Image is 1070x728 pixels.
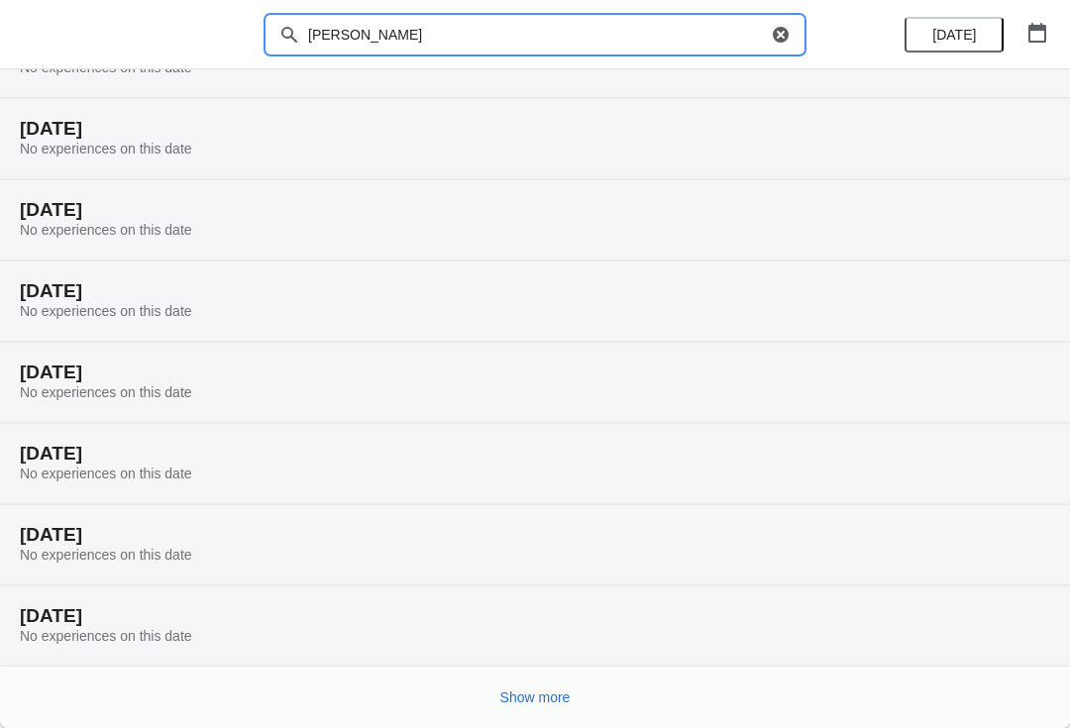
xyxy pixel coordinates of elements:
span: No experiences on this date [20,466,192,481]
span: No experiences on this date [20,384,192,400]
h2: [DATE] [20,363,1050,382]
button: Show more [492,679,579,715]
span: Show more [500,689,571,705]
h2: [DATE] [20,525,1050,545]
h2: [DATE] [20,606,1050,626]
button: Clear [771,25,791,45]
span: [DATE] [932,27,976,43]
h2: [DATE] [20,119,1050,139]
span: No experiences on this date [20,628,192,644]
span: No experiences on this date [20,303,192,319]
button: [DATE] [905,17,1004,52]
span: No experiences on this date [20,547,192,563]
h2: [DATE] [20,200,1050,220]
span: No experiences on this date [20,141,192,156]
h2: [DATE] [20,444,1050,464]
span: No experiences on this date [20,222,192,238]
input: Search [307,17,767,52]
h2: [DATE] [20,281,1050,301]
